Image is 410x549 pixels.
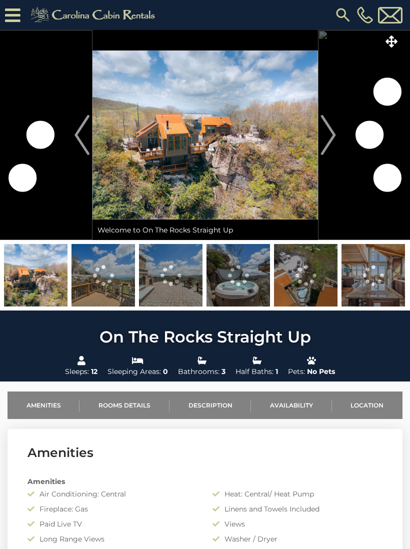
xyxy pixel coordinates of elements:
div: Welcome to On The Rocks Straight Up [92,220,318,240]
div: Views [205,519,390,529]
img: arrow [74,115,89,155]
div: Linens and Towels Included [205,504,390,514]
img: Khaki-logo.png [25,5,163,25]
button: Next [318,30,338,240]
div: Paid Live TV [20,519,205,529]
img: 168624550 [139,244,202,306]
img: 168624533 [4,244,67,306]
div: Fireplace: Gas [20,504,205,514]
a: [PHONE_NUMBER] [354,6,375,23]
div: Long Range Views [20,534,205,544]
a: Rooms Details [79,391,169,419]
img: 167946766 [341,244,405,306]
img: 168624546 [206,244,270,306]
img: 168624538 [71,244,135,306]
a: Availability [251,391,331,419]
img: search-regular.svg [334,6,352,24]
img: arrow [320,115,335,155]
button: Previous [72,30,92,240]
a: Amenities [7,391,79,419]
a: Location [332,391,402,419]
img: 168624534 [274,244,337,306]
div: Air Conditioning: Central [20,489,205,499]
h3: Amenities [27,444,382,461]
div: Washer / Dryer [205,534,390,544]
div: Heat: Central/ Heat Pump [205,489,390,499]
a: Description [169,391,251,419]
div: Amenities [20,476,390,486]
